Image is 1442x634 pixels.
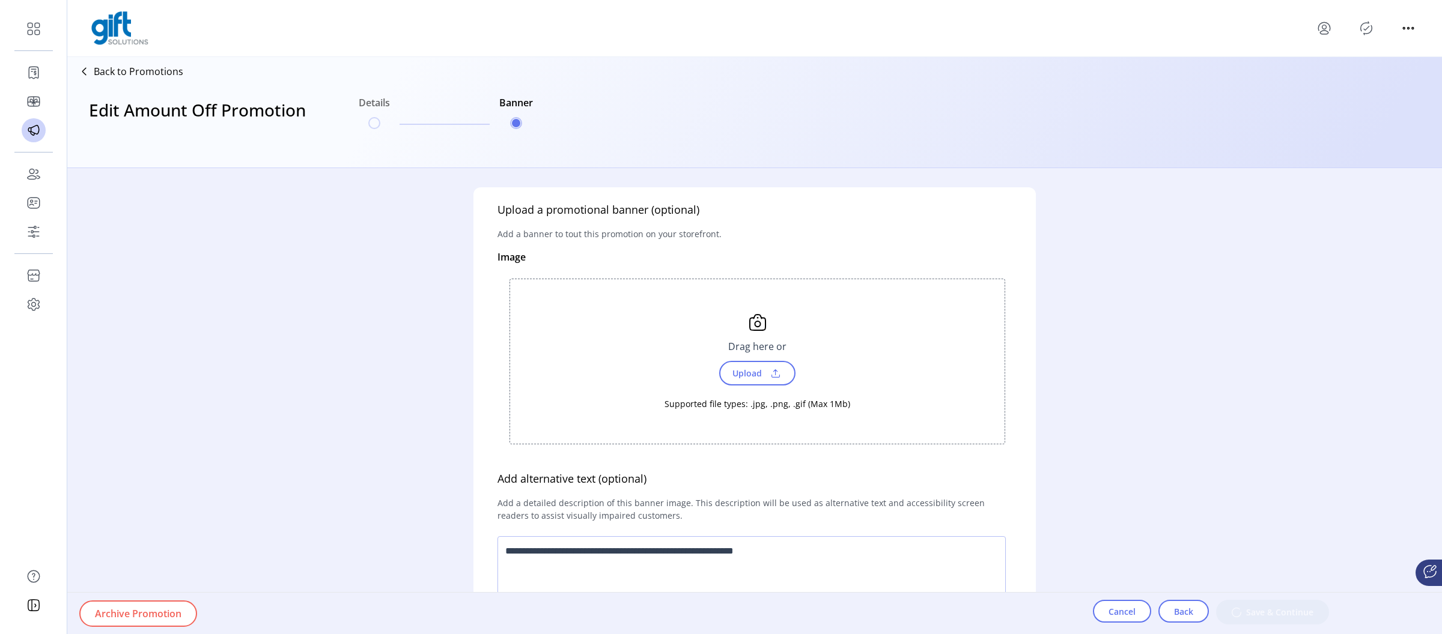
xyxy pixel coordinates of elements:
button: Back [1158,600,1209,623]
p: Add a banner to tout this promotion on your storefront. [497,218,722,250]
button: Archive Promotion [79,600,197,627]
h5: Upload a promotional banner (optional) [497,202,699,218]
h3: Edit Amount Off Promotion [89,97,306,146]
div: Drag here or [721,332,794,361]
p: Add a detailed description of this banner image. This description will be used as alternative tex... [497,487,1012,531]
button: menu [1315,19,1334,38]
span: Archive Promotion [95,606,181,621]
span: Upload [725,364,767,382]
button: Publisher Panel [1357,19,1376,38]
h5: Add alternative text (optional) [497,471,646,487]
div: Supported file types: .jpg, .png, .gif (Max 1Mb) [665,385,850,410]
span: Back [1174,605,1193,618]
button: Cancel [1093,600,1151,623]
h6: Banner [499,95,533,117]
button: menu [1399,19,1418,38]
p: Back to Promotions [94,64,183,79]
span: Cancel [1109,605,1136,618]
p: Image [497,250,526,264]
img: logo [91,11,148,45]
